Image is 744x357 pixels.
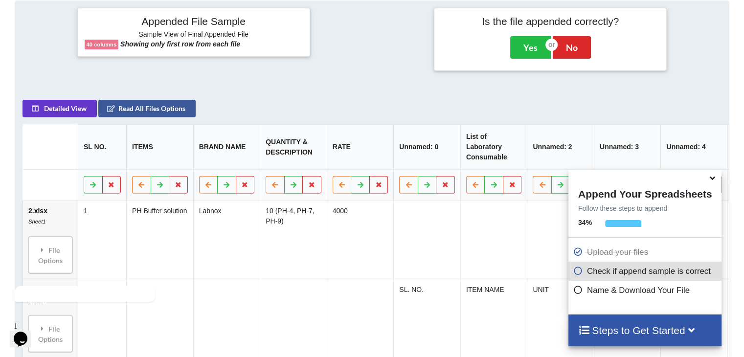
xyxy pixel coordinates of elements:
button: Yes [510,36,551,59]
h4: Append Your Spreadsheets [568,185,721,200]
iframe: chat widget [10,198,186,313]
b: 40 columns [87,42,117,47]
p: Check if append sample is correct [573,265,719,277]
h4: Appended File Sample [85,15,303,29]
th: Unnamed: 2 [527,125,594,169]
button: Detailed View [23,100,97,117]
button: No [553,36,591,59]
iframe: chat widget [10,318,41,347]
td: Labnox [193,201,260,279]
h6: Sample View of Final Appended File [85,30,303,40]
th: Unnamed: 4 [660,125,727,169]
th: Unnamed: 3 [594,125,661,169]
h4: Steps to Get Started [578,324,712,336]
button: Read All Files Options [98,100,196,117]
p: Upload your files [573,246,719,258]
th: List of Laboratory Consumable [460,125,527,169]
div: File Options [31,318,69,349]
td: 10 (PH-4, PH-7, PH-9) [260,201,327,279]
b: Showing only first row from each file [120,40,240,48]
th: SL NO. [78,125,126,169]
th: Unnamed: 0 [393,125,460,169]
p: Name & Download Your File [573,284,719,296]
th: ITEMS [126,125,193,169]
th: RATE [327,125,394,169]
b: 34 % [578,219,592,226]
h4: Is the file appended correctly? [441,15,659,27]
p: Follow these steps to append [568,203,721,213]
td: 4000 [327,201,394,279]
th: QUANTITY & DESCRIPTION [260,125,327,169]
th: BRAND NAME [193,125,260,169]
